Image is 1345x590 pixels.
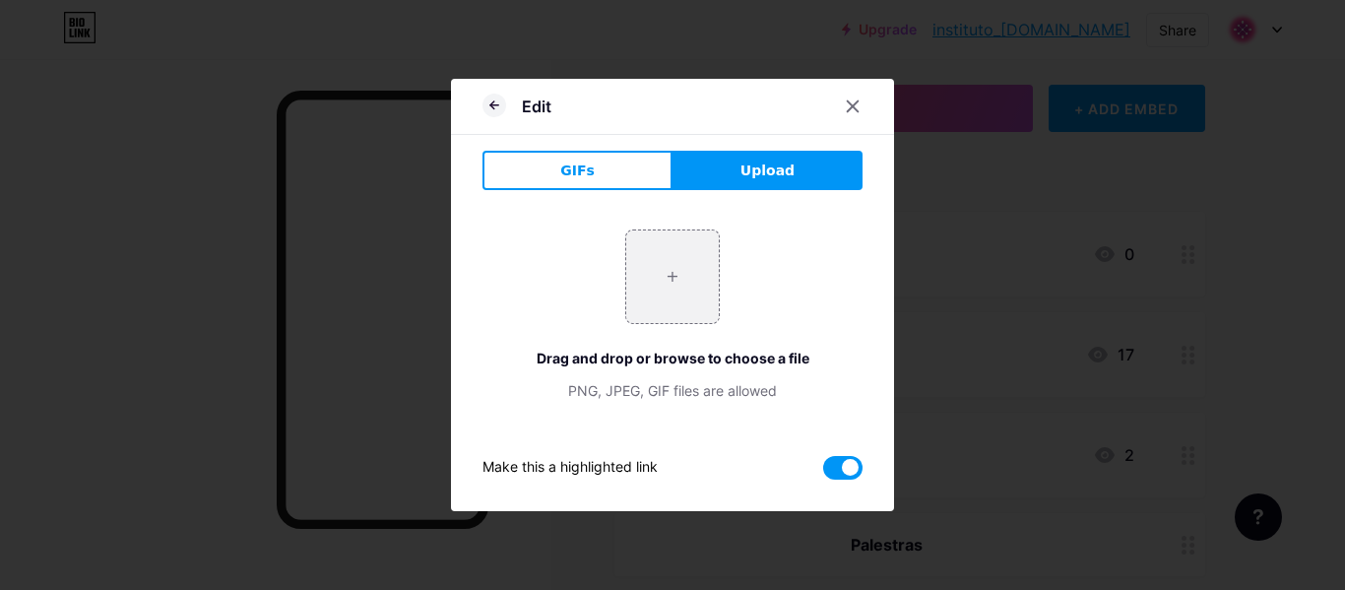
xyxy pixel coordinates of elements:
[560,161,595,181] span: GIFs
[482,380,863,401] div: PNG, JPEG, GIF files are allowed
[482,456,658,480] div: Make this a highlighted link
[482,348,863,368] div: Drag and drop or browse to choose a file
[740,161,795,181] span: Upload
[672,151,863,190] button: Upload
[482,151,672,190] button: GIFs
[522,95,551,118] div: Edit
